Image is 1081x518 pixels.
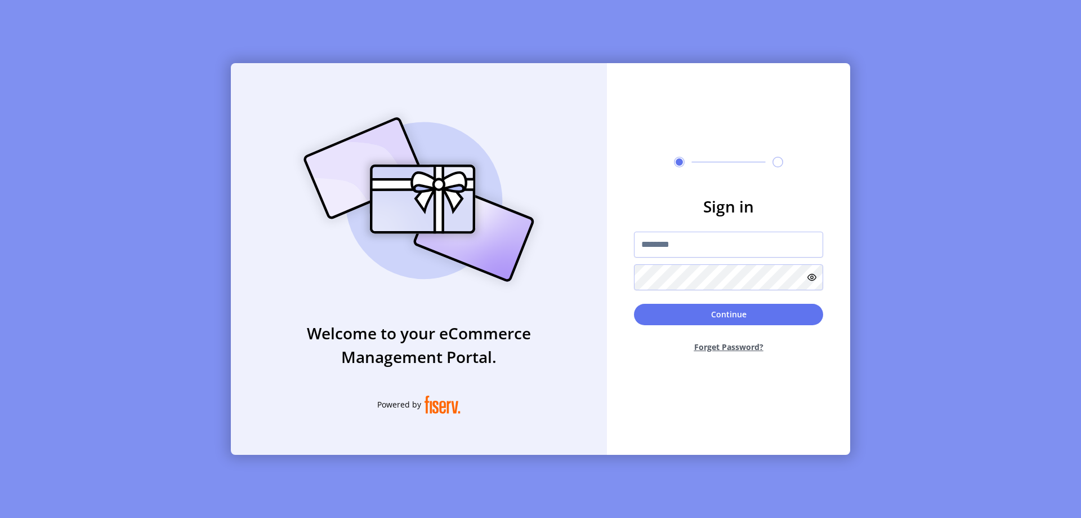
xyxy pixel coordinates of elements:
[634,304,823,325] button: Continue
[634,332,823,362] button: Forget Password?
[231,321,607,369] h3: Welcome to your eCommerce Management Portal.
[377,399,421,410] span: Powered by
[287,105,551,294] img: card_Illustration.svg
[634,194,823,218] h3: Sign in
